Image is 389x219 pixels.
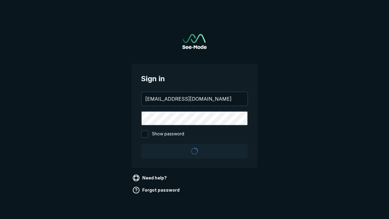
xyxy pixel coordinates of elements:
a: Forgot password [131,185,182,195]
span: Sign in [141,73,248,84]
input: your@email.com [142,92,247,106]
span: Show password [152,130,184,138]
img: See-Mode Logo [182,34,207,49]
a: Go to sign in [182,34,207,49]
a: Need help? [131,173,169,183]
